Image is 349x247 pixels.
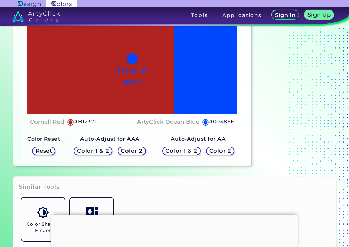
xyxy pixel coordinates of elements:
h3: Tools [191,13,208,18]
h5: Color 1 & 2 [79,148,108,153]
h5: ◉ [202,118,209,126]
h4: Text ✗ [123,77,141,87]
h5: #0048FF [209,117,234,126]
h1: Title ✗ [117,66,148,76]
h5: ◉ [67,118,74,126]
strong: Auto-Adjust for AA [171,136,226,142]
a: Color Shades Finder [19,195,67,244]
img: icon_col_pal_col.svg [86,206,97,218]
iframe: Advertisement [51,215,298,245]
img: icon_color_shades.svg [37,206,49,218]
h5: Color Shades Finder [24,221,62,234]
h5: Sign Up [309,12,330,17]
strong: Auto-Adjust for AAA [80,136,140,142]
h5: Color 2 [210,148,230,153]
h4: ArtyClick Ocean Blue [137,117,199,127]
h5: #B12321 [74,117,96,126]
h5: Color 2 [122,148,142,153]
h5: Sign In [276,13,294,18]
strong: Color Reset [27,136,60,142]
a: Sign Up [306,11,333,19]
a: Sign In [273,11,298,19]
h3: Applications [222,13,262,18]
h4: Cornell Red [30,117,64,127]
img: ArtyClick Design logo [18,1,40,7]
h5: Color 1 & 2 [167,148,196,153]
a: Color Palette Generator [67,195,116,244]
h5: Reset [36,148,51,153]
img: logo_artyclick_colors_white.svg [12,10,60,22]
